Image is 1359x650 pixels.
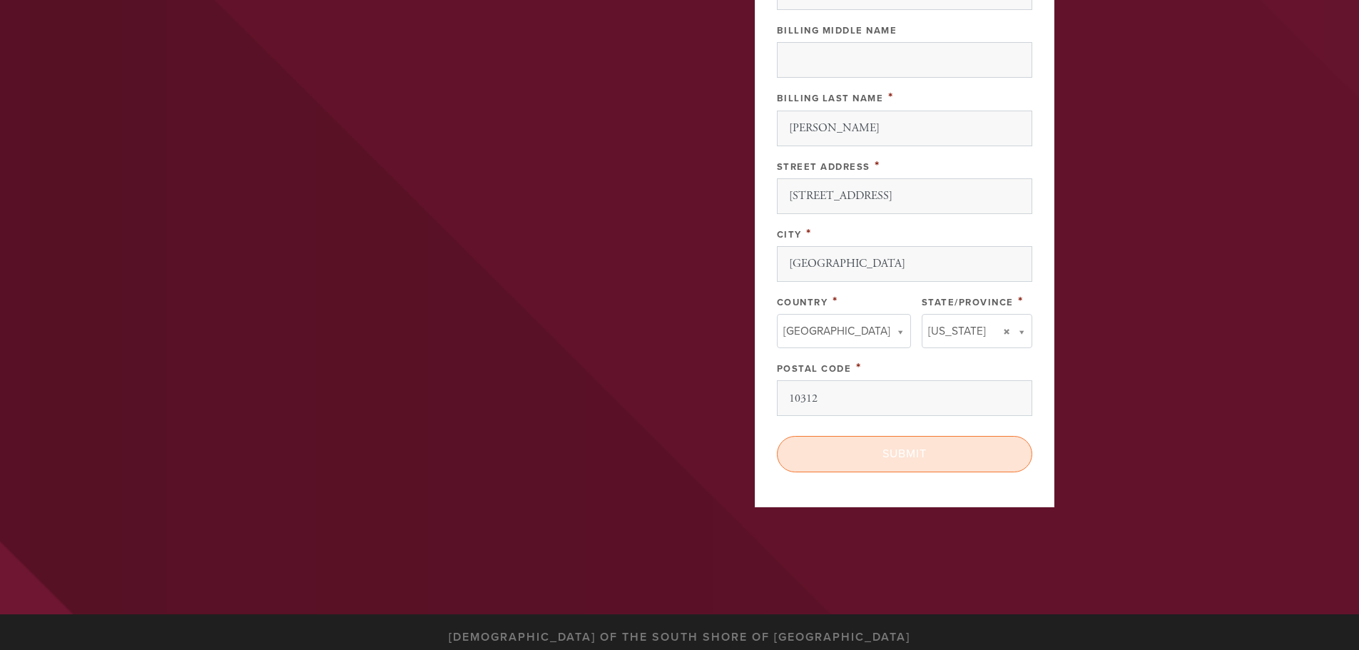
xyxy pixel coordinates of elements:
span: This field is required. [806,225,812,241]
span: This field is required. [888,89,894,105]
label: Billing Middle Name [777,25,897,36]
a: [US_STATE] [922,314,1032,348]
label: Postal Code [777,363,852,375]
h3: [DEMOGRAPHIC_DATA] of the South Shore of [GEOGRAPHIC_DATA] [449,631,910,644]
label: City [777,229,802,240]
span: This field is required. [875,158,880,173]
span: This field is required. [856,360,862,375]
a: [GEOGRAPHIC_DATA] [777,314,911,348]
input: Submit [777,436,1032,472]
span: This field is required. [1018,293,1024,309]
label: Billing Last Name [777,93,884,104]
span: This field is required. [833,293,838,309]
span: [GEOGRAPHIC_DATA] [783,322,890,340]
label: State/Province [922,297,1014,308]
span: [US_STATE] [928,322,986,340]
label: Street Address [777,161,870,173]
label: Country [777,297,828,308]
